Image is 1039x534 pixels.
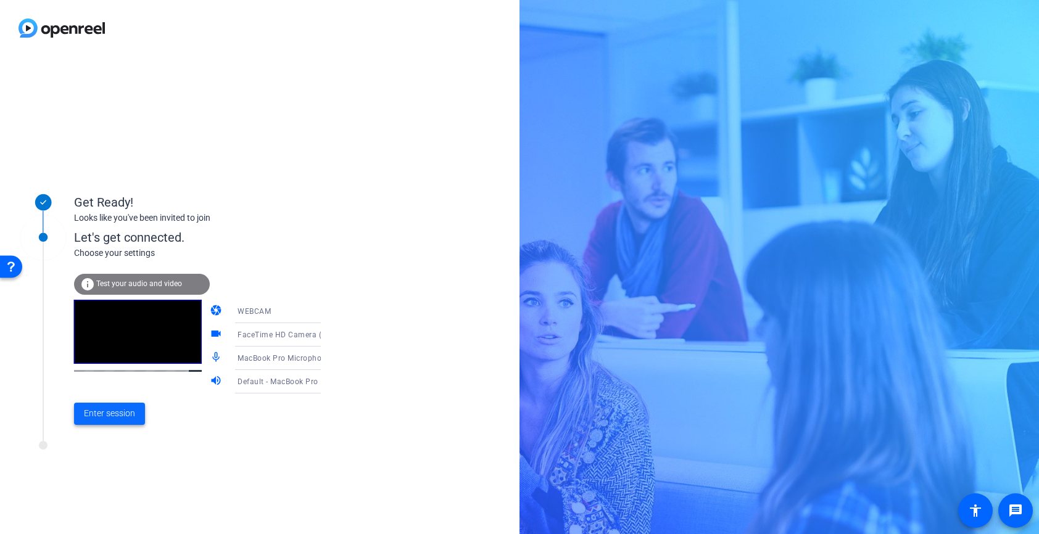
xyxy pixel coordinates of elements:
[238,307,271,316] span: WEBCAM
[80,277,95,292] mat-icon: info
[238,329,364,339] span: FaceTime HD Camera (3A71:F4B5)
[96,279,182,288] span: Test your audio and video
[210,374,225,389] mat-icon: volume_up
[238,376,386,386] span: Default - MacBook Pro Speakers (Built-in)
[84,407,135,420] span: Enter session
[74,228,346,247] div: Let's get connected.
[210,304,225,319] mat-icon: camera
[1008,503,1023,518] mat-icon: message
[968,503,983,518] mat-icon: accessibility
[238,353,363,363] span: MacBook Pro Microphone (Built-in)
[74,247,346,260] div: Choose your settings
[210,327,225,342] mat-icon: videocam
[74,403,145,425] button: Enter session
[74,193,321,212] div: Get Ready!
[74,212,321,224] div: Looks like you've been invited to join
[210,351,225,366] mat-icon: mic_none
